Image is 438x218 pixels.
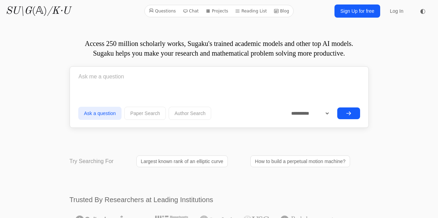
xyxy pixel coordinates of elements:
button: Ask a question [78,107,122,120]
a: Reading List [232,7,270,16]
a: Largest known rank of an elliptic curve [136,155,228,167]
i: SU\G [6,6,32,16]
a: Log In [386,5,408,17]
i: /K·U [47,6,70,16]
a: Questions [146,7,179,16]
a: Chat [180,7,202,16]
a: SU\G(𝔸)/K·U [6,5,70,17]
button: Author Search [169,107,212,120]
a: Sign Up for free [334,4,380,18]
button: Paper Search [124,107,166,120]
h2: Trusted By Researchers at Leading Institutions [70,195,369,205]
input: Ask me a question [78,68,360,85]
a: Projects [203,7,231,16]
p: Try Searching For [70,157,114,165]
button: ◐ [416,4,430,18]
span: ◐ [420,8,426,14]
a: Blog [271,7,292,16]
p: Access 250 million scholarly works, Sugaku's trained academic models and other top AI models. Sug... [70,39,369,58]
a: How to build a perpetual motion machine? [250,155,350,167]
